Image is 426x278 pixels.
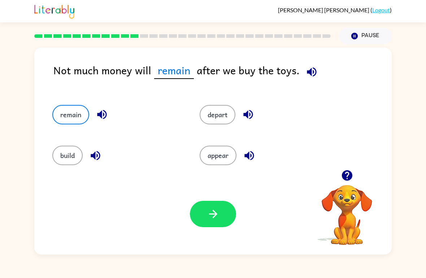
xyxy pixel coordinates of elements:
[278,6,392,13] div: ( )
[278,6,370,13] span: [PERSON_NAME] [PERSON_NAME]
[200,105,235,124] button: depart
[200,146,236,165] button: appear
[34,3,74,19] img: Literably
[52,105,89,124] button: remain
[311,174,383,246] video: Your browser must support playing .mp4 files to use Literably. Please try using another browser.
[339,28,392,44] button: Pause
[52,146,83,165] button: build
[53,62,392,91] div: Not much money will after we buy the toys.
[372,6,390,13] a: Logout
[154,62,194,79] span: remain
